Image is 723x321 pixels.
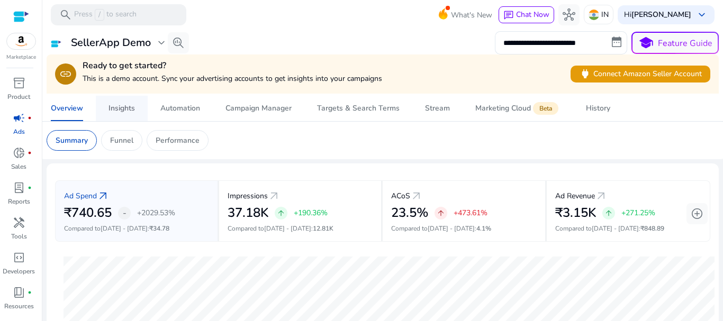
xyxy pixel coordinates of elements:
[30,17,52,25] div: v 4.0.25
[11,232,27,241] p: Tools
[97,190,110,203] a: arrow_outward
[59,8,72,21] span: search
[13,251,25,264] span: code_blocks
[74,9,137,21] p: Press to search
[425,105,450,112] div: Stream
[28,27,116,36] div: Domain: [DOMAIN_NAME]
[586,105,610,112] div: History
[695,8,708,21] span: keyboard_arrow_down
[277,209,285,217] span: arrow_upward
[28,186,32,190] span: fiber_manual_record
[516,10,549,20] span: Chat Now
[579,68,702,80] span: Connect Amazon Seller Account
[155,36,168,49] span: expand_more
[13,112,25,124] span: campaign
[313,224,333,233] span: 12.81K
[686,203,708,224] button: add_circle
[592,224,639,233] span: [DATE] - [DATE]
[691,207,703,220] span: add_circle
[71,36,151,49] h3: SellerApp Demo
[17,27,25,36] img: website_grey.svg
[640,224,664,233] span: ₹848.89
[631,10,691,20] b: [PERSON_NAME]
[638,35,654,51] span: school
[499,6,554,23] button: chatChat Now
[8,197,30,206] p: Reports
[555,224,702,233] p: Compared to :
[7,92,30,102] p: Product
[621,209,655,217] p: +271.25%
[13,286,25,299] span: book_4
[40,62,95,69] div: Domain Overview
[51,105,83,112] div: Overview
[64,224,209,233] p: Compared to :
[264,224,311,233] span: [DATE] - [DATE]
[228,224,373,233] p: Compared to :
[17,17,25,25] img: logo_orange.svg
[109,105,135,112] div: Insights
[475,104,561,113] div: Marketing Cloud
[228,190,268,201] p: Impressions
[13,181,25,194] span: lab_profile
[160,105,200,112] div: Automation
[172,36,185,49] span: search_insights
[294,209,328,217] p: +190.36%
[391,190,410,201] p: ACoS
[83,61,382,71] h4: Ready to get started?
[410,190,423,203] a: arrow_outward
[604,209,613,217] span: arrow_upward
[6,53,36,61] p: Marketplace
[64,205,112,221] h2: ₹740.65
[658,37,712,50] p: Feature Guide
[268,190,281,203] a: arrow_outward
[13,127,25,136] p: Ads
[437,209,445,217] span: arrow_upward
[391,205,428,221] h2: 23.5%
[225,105,292,112] div: Campaign Manager
[110,135,133,146] p: Funnel
[137,209,175,217] p: +2029.53%
[601,5,609,24] p: IN
[454,209,487,217] p: +473.61%
[28,151,32,155] span: fiber_manual_record
[56,135,88,146] p: Summary
[624,11,691,19] p: Hi
[95,9,104,21] span: /
[3,267,35,276] p: Developers
[156,135,200,146] p: Performance
[391,224,537,233] p: Compared to :
[13,77,25,89] span: inventory_2
[83,73,382,84] p: This is a demo account. Sync your advertising accounts to get insights into your campaigns
[28,290,32,295] span: fiber_manual_record
[7,33,35,49] img: amazon.svg
[563,8,575,21] span: hub
[558,4,580,25] button: hub
[476,224,491,233] span: 4.1%
[579,68,591,80] span: power
[555,190,595,201] p: Ad Revenue
[28,116,32,120] span: fiber_manual_record
[101,224,148,233] span: [DATE] - [DATE]
[228,205,268,221] h2: 37.18K
[168,32,189,53] button: search_insights
[11,162,26,171] p: Sales
[428,224,475,233] span: [DATE] - [DATE]
[13,216,25,229] span: handyman
[317,105,400,112] div: Targets & Search Terms
[451,6,492,24] span: What's New
[29,61,37,70] img: tab_domain_overview_orange.svg
[64,190,97,201] p: Ad Spend
[595,190,608,203] span: arrow_outward
[117,62,178,69] div: Keywords by Traffic
[59,68,72,80] span: link
[503,10,514,21] span: chat
[589,10,599,20] img: in.svg
[13,146,25,159] span: donut_small
[149,224,169,233] span: ₹34.78
[555,205,596,221] h2: ₹3.15K
[105,61,114,70] img: tab_keywords_by_traffic_grey.svg
[4,301,34,311] p: Resources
